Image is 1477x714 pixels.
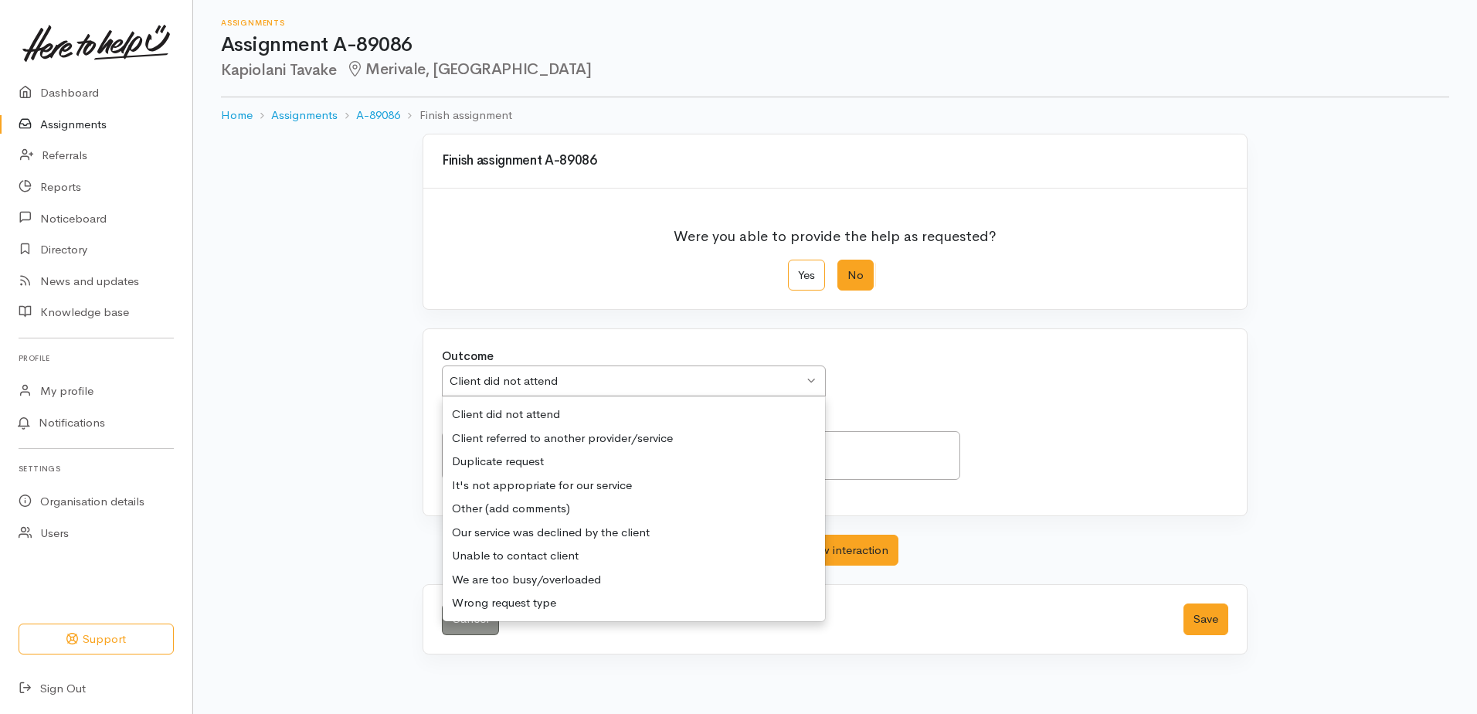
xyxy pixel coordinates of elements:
nav: breadcrumb [221,97,1449,134]
p: Were you able to provide the help as requested? [674,216,997,247]
button: Save [1183,603,1228,635]
span: Merivale, [GEOGRAPHIC_DATA] [346,59,592,79]
h6: Assignments [221,19,1449,27]
div: It's not appropriate for our service [443,474,825,498]
div: Our service was declined by the client [443,521,825,545]
li: Finish assignment [400,107,511,124]
a: Assignments [271,107,338,124]
label: Yes [788,260,825,291]
div: Client did not attend [450,372,803,390]
label: Outcome [442,348,494,365]
div: Client did not attend [443,403,825,427]
a: A-89086 [356,107,400,124]
div: We are too busy/overloaded [443,568,825,592]
button: Add new interaction [772,535,898,566]
h3: Finish assignment A-89086 [442,154,1228,168]
div: Unable to contact client [443,544,825,568]
h6: Profile [19,348,174,369]
h6: Settings [19,458,174,479]
div: Wrong request type [443,591,825,615]
h1: Assignment A-89086 [221,34,1449,56]
button: Support [19,624,174,655]
div: Other (add comments) [443,497,825,521]
h2: Kapiolani Tavake [221,61,1449,79]
a: Home [221,107,253,124]
label: No [837,260,874,291]
div: Client referred to another provider/service [443,427,825,450]
div: Duplicate request [443,450,825,474]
